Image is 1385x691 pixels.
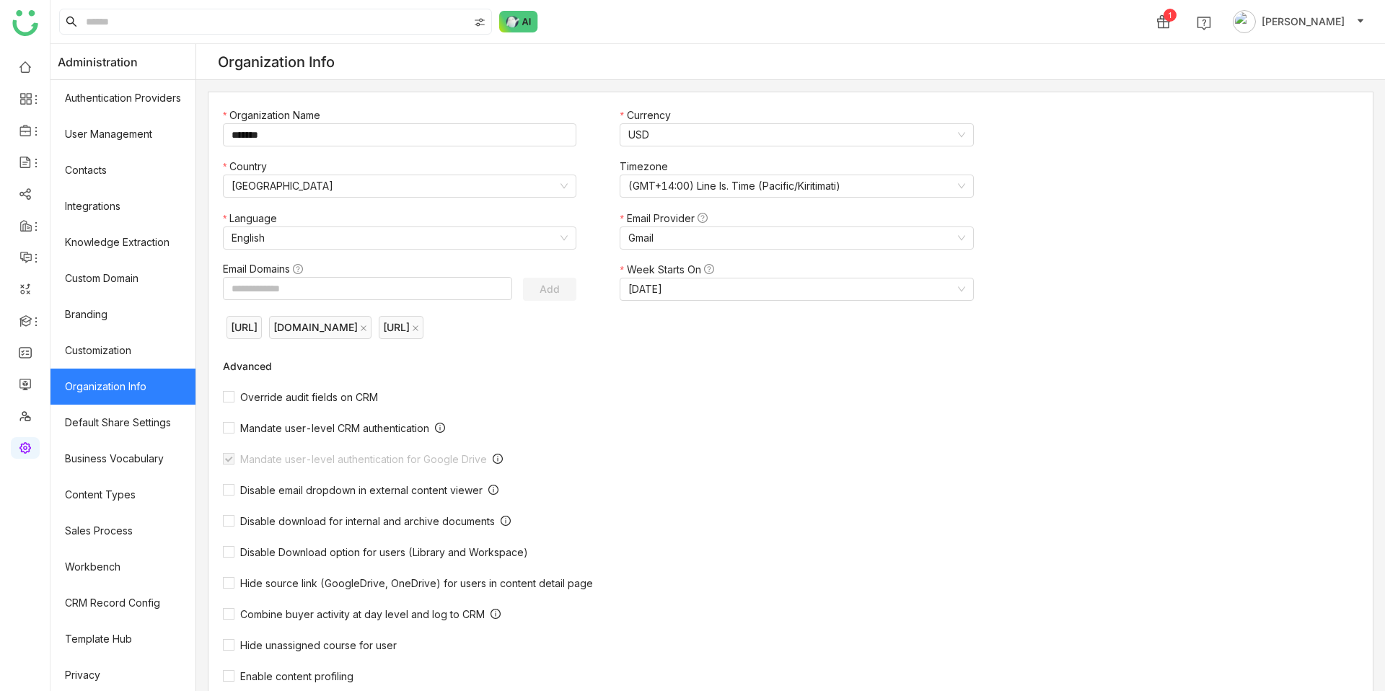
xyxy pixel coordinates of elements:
[12,10,38,36] img: logo
[379,316,423,339] nz-tag: [URL]
[50,405,195,441] a: Default Share Settings
[50,152,195,188] a: Contacts
[50,80,195,116] a: Authentication Providers
[628,278,964,300] nz-select-item: Sunday
[499,11,538,32] img: ask-buddy-normal.svg
[234,577,599,589] span: Hide source link (GoogleDrive, OneDrive) for users in content detail page
[620,107,677,123] label: Currency
[1230,10,1368,33] button: [PERSON_NAME]
[620,159,675,175] label: Timezone
[234,422,435,434] span: Mandate user-level CRM authentication
[234,391,384,403] span: Override audit fields on CRM
[232,175,568,197] nz-select-item: United States
[234,515,501,527] span: Disable download for internal and archive documents
[234,453,493,465] span: Mandate user-level authentication for Google Drive
[50,188,195,224] a: Integrations
[232,227,568,249] nz-select-item: English
[50,477,195,513] a: Content Types
[523,278,576,301] button: Add
[223,360,1009,372] div: Advanced
[227,316,262,339] nz-tag: [URL]
[269,316,371,339] nz-tag: [DOMAIN_NAME]
[223,159,274,175] label: Country
[620,211,714,226] label: Email Provider
[218,53,335,71] div: Organization Info
[234,546,534,558] span: Disable Download option for users (Library and Workspace)
[474,17,485,28] img: search-type.svg
[50,441,195,477] a: Business Vocabulary
[1262,14,1345,30] span: [PERSON_NAME]
[50,333,195,369] a: Customization
[1197,16,1211,30] img: help.svg
[223,211,284,226] label: Language
[628,175,964,197] nz-select-item: (GMT+14:00) Line Is. Time (Pacific/Kiritimati)
[234,670,359,682] span: Enable content profiling
[50,585,195,621] a: CRM Record Config
[234,484,488,496] span: Disable email dropdown in external content viewer
[620,262,721,278] label: Week Starts On
[50,513,195,549] a: Sales Process
[50,549,195,585] a: Workbench
[223,261,310,277] label: Email Domains
[50,621,195,657] a: Template Hub
[50,116,195,152] a: User Management
[50,260,195,296] a: Custom Domain
[1233,10,1256,33] img: avatar
[50,369,195,405] a: Organization Info
[50,224,195,260] a: Knowledge Extraction
[234,639,403,651] span: Hide unassigned course for user
[628,124,964,146] nz-select-item: USD
[628,227,964,249] nz-select-item: Gmail
[1164,9,1177,22] div: 1
[50,296,195,333] a: Branding
[58,44,138,80] span: Administration
[223,107,327,123] label: Organization Name
[234,608,491,620] span: Combine buyer activity at day level and log to CRM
